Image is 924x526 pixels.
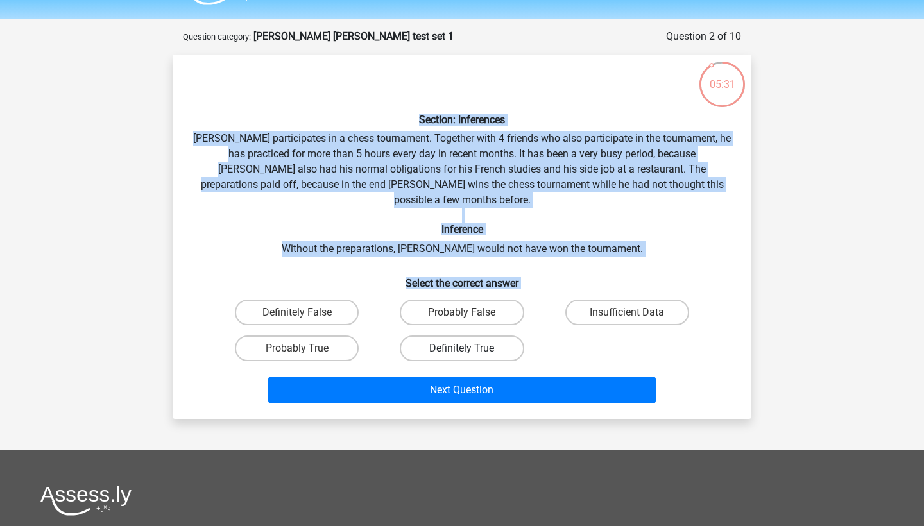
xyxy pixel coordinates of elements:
strong: [PERSON_NAME] [PERSON_NAME] test set 1 [253,30,454,42]
label: Probably False [400,300,524,325]
div: 05:31 [698,60,746,92]
h6: Section: Inferences [193,114,731,126]
div: [PERSON_NAME] participates in a chess tournament. Together with 4 friends who also participate in... [178,65,746,409]
small: Question category: [183,32,251,42]
label: Insufficient Data [565,300,689,325]
h6: Select the correct answer [193,267,731,289]
label: Definitely True [400,335,524,361]
div: Question 2 of 10 [666,29,741,44]
img: Assessly logo [40,486,132,516]
label: Probably True [235,335,359,361]
button: Next Question [268,377,656,403]
h6: Inference [193,223,731,235]
label: Definitely False [235,300,359,325]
